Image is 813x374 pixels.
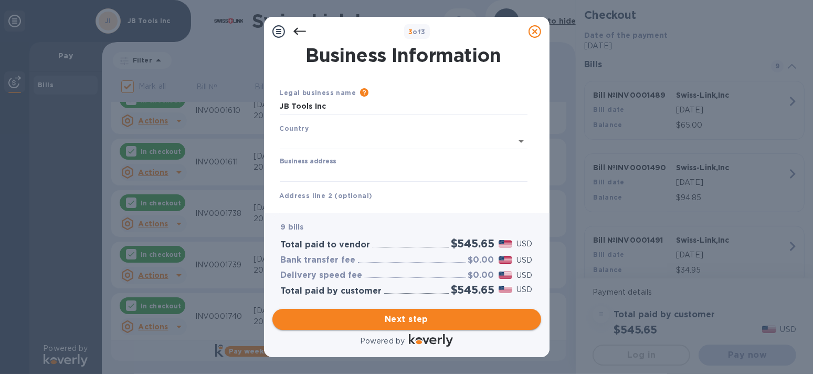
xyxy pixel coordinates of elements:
[278,44,530,66] h1: Business Information
[499,286,513,293] img: USD
[280,159,336,165] label: Business address
[280,89,356,97] b: Legal business name
[409,334,453,347] img: Logo
[468,271,494,280] h3: $0.00
[281,286,382,296] h3: Total paid by customer
[499,240,513,247] img: USD
[451,237,494,250] h2: $545.65
[516,270,532,281] p: USD
[516,255,532,266] p: USD
[281,240,371,250] h3: Total paid to vendor
[281,271,363,280] h3: Delivery speed fee
[468,255,494,265] h3: $0.00
[408,28,426,36] b: of 3
[514,134,529,149] button: Open
[281,223,304,231] b: 9 bills
[272,309,541,330] button: Next step
[499,272,513,279] img: USD
[281,313,533,326] span: Next step
[499,256,513,264] img: USD
[451,283,494,296] h2: $545.65
[360,336,405,347] p: Powered by
[516,238,532,250] p: USD
[280,192,373,200] b: Address line 2 (optional)
[281,255,356,265] h3: Bank transfer fee
[280,124,309,132] b: Country
[516,284,532,295] p: USD
[408,28,413,36] span: 3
